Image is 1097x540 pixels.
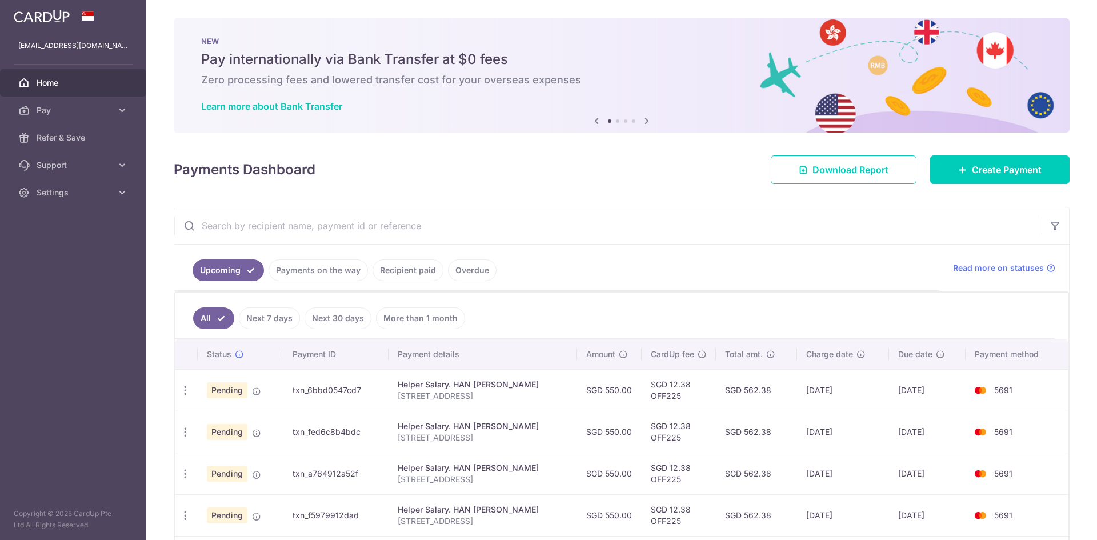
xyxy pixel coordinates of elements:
[771,155,916,184] a: Download Report
[398,390,568,402] p: [STREET_ADDRESS]
[201,73,1042,87] h6: Zero processing fees and lowered transfer cost for your overseas expenses
[651,349,694,360] span: CardUp fee
[889,411,966,453] td: [DATE]
[577,494,642,536] td: SGD 550.00
[398,474,568,485] p: [STREET_ADDRESS]
[398,432,568,443] p: [STREET_ADDRESS]
[642,494,716,536] td: SGD 12.38 OFF225
[376,307,465,329] a: More than 1 month
[269,259,368,281] a: Payments on the way
[373,259,443,281] a: Recipient paid
[716,494,797,536] td: SGD 562.38
[37,159,112,171] span: Support
[37,77,112,89] span: Home
[398,379,568,390] div: Helper Salary. HAN [PERSON_NAME]
[201,101,342,112] a: Learn more about Bank Transfer
[969,425,992,439] img: Bank Card
[207,424,247,440] span: Pending
[969,467,992,481] img: Bank Card
[797,369,889,411] td: [DATE]
[994,385,1012,395] span: 5691
[18,40,128,51] p: [EMAIL_ADDRESS][DOMAIN_NAME]
[716,411,797,453] td: SGD 562.38
[969,383,992,397] img: Bank Card
[193,307,234,329] a: All
[994,469,1012,478] span: 5691
[953,262,1044,274] span: Read more on statuses
[283,411,389,453] td: txn_fed6c8b4bdc
[716,369,797,411] td: SGD 562.38
[14,9,70,23] img: CardUp
[889,494,966,536] td: [DATE]
[398,421,568,432] div: Helper Salary. HAN [PERSON_NAME]
[207,349,231,360] span: Status
[806,349,853,360] span: Charge date
[448,259,497,281] a: Overdue
[37,187,112,198] span: Settings
[812,163,888,177] span: Download Report
[953,262,1055,274] a: Read more on statuses
[174,18,1070,133] img: Bank transfer banner
[994,510,1012,520] span: 5691
[898,349,932,360] span: Due date
[398,504,568,515] div: Helper Salary. HAN [PERSON_NAME]
[207,507,247,523] span: Pending
[239,307,300,329] a: Next 7 days
[889,453,966,494] td: [DATE]
[305,307,371,329] a: Next 30 days
[37,105,112,116] span: Pay
[283,453,389,494] td: txn_a764912a52f
[283,494,389,536] td: txn_f5979912dad
[389,339,577,369] th: Payment details
[972,163,1042,177] span: Create Payment
[207,466,247,482] span: Pending
[207,382,247,398] span: Pending
[201,50,1042,69] h5: Pay internationally via Bank Transfer at $0 fees
[577,411,642,453] td: SGD 550.00
[398,462,568,474] div: Helper Salary. HAN [PERSON_NAME]
[889,369,966,411] td: [DATE]
[193,259,264,281] a: Upcoming
[201,37,1042,46] p: NEW
[577,369,642,411] td: SGD 550.00
[37,132,112,143] span: Refer & Save
[174,207,1042,244] input: Search by recipient name, payment id or reference
[725,349,763,360] span: Total amt.
[586,349,615,360] span: Amount
[797,494,889,536] td: [DATE]
[969,509,992,522] img: Bank Card
[994,427,1012,437] span: 5691
[642,453,716,494] td: SGD 12.38 OFF225
[283,369,389,411] td: txn_6bbd0547cd7
[716,453,797,494] td: SGD 562.38
[283,339,389,369] th: Payment ID
[642,369,716,411] td: SGD 12.38 OFF225
[797,411,889,453] td: [DATE]
[930,155,1070,184] a: Create Payment
[966,339,1068,369] th: Payment method
[398,515,568,527] p: [STREET_ADDRESS]
[577,453,642,494] td: SGD 550.00
[174,159,315,180] h4: Payments Dashboard
[642,411,716,453] td: SGD 12.38 OFF225
[797,453,889,494] td: [DATE]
